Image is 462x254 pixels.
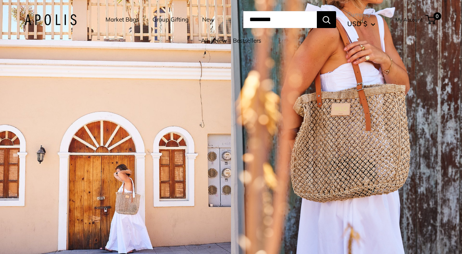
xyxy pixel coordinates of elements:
a: 0 [426,15,436,24]
img: Apolis [25,14,77,25]
a: All [201,37,208,44]
button: USD $ [347,18,375,30]
span: 0 [434,12,441,20]
button: Search [317,11,336,28]
a: Market Bags [105,14,139,25]
a: Bestsellers [233,37,261,44]
span: USD $ [347,20,367,28]
a: New [202,14,214,25]
a: Group Gifting [152,14,189,25]
a: New [214,37,227,44]
span: Currency [347,9,375,20]
input: Search... [243,11,317,28]
a: My Account [395,15,423,24]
